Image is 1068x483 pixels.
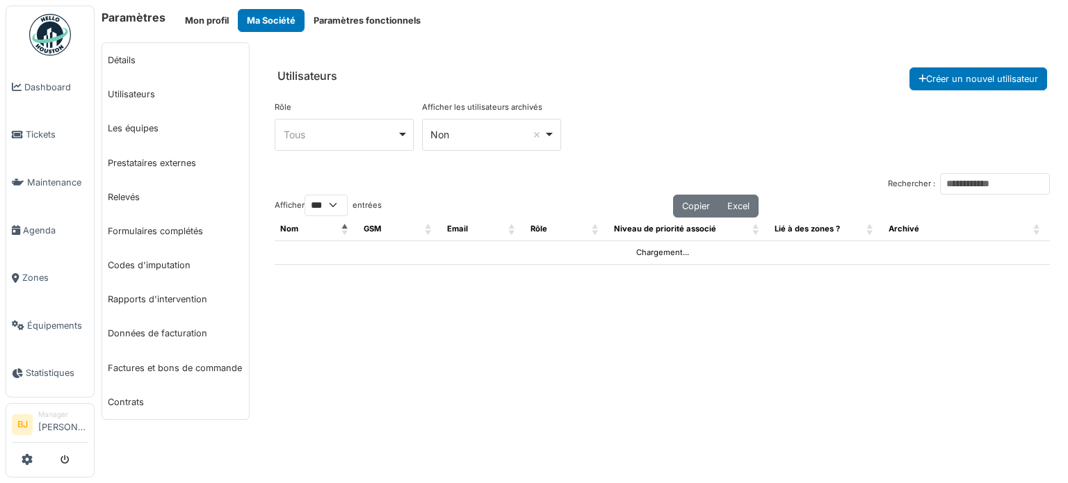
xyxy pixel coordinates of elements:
[6,302,94,350] a: Équipements
[102,248,249,282] a: Codes d'imputation
[530,128,544,142] button: Remove item: 'false'
[102,11,165,24] h6: Paramètres
[176,9,238,32] button: Mon profil
[38,409,88,439] li: [PERSON_NAME]
[305,195,348,216] select: Afficherentrées
[6,206,94,254] a: Agenda
[29,14,71,56] img: Badge_color-CXgf-gQk.svg
[775,224,840,234] span: Lié à des zones ?
[24,81,88,94] span: Dashboard
[341,218,350,240] span: Nom: Activate to invert sorting
[102,77,249,111] a: Utilisateurs
[6,111,94,159] a: Tickets
[6,350,94,398] a: Statistiques
[12,414,33,435] li: BJ
[6,63,94,111] a: Dashboard
[102,146,249,180] a: Prestataires externes
[508,218,517,240] span: Email: Activate to sort
[888,178,935,190] label: Rechercher :
[12,409,88,443] a: BJ Manager[PERSON_NAME]
[6,254,94,302] a: Zones
[102,351,249,385] a: Factures et bons de commande
[673,195,719,218] button: Copier
[23,224,88,237] span: Agenda
[275,101,291,113] label: Rôle
[592,218,600,240] span: Rôle: Activate to sort
[277,69,337,83] h6: Utilisateurs
[1033,218,1042,240] span: : Activate to sort
[102,282,249,316] a: Rapports d'intervention
[102,111,249,145] a: Les équipes
[718,195,759,218] button: Excel
[425,218,433,240] span: GSM: Activate to sort
[531,224,547,234] span: Rôle
[866,218,875,240] span: Lié à des zones ?: Activate to sort
[430,127,544,142] div: Non
[6,158,94,206] a: Maintenance
[275,240,1050,264] td: Chargement...
[22,271,88,284] span: Zones
[27,319,88,332] span: Équipements
[26,366,88,379] span: Statistiques
[102,316,249,350] a: Données de facturation
[102,385,249,419] a: Contrats
[364,224,381,234] span: GSM
[889,224,919,234] span: Archivé
[305,9,430,32] button: Paramètres fonctionnels
[26,128,88,141] span: Tickets
[275,195,382,216] label: Afficher entrées
[284,127,397,142] div: Tous
[102,180,249,214] a: Relevés
[752,218,761,240] span: Niveau de priorité associé : Activate to sort
[447,224,468,234] span: Email
[102,43,249,77] a: Détails
[727,201,750,211] span: Excel
[280,224,298,234] span: Nom
[614,224,716,234] span: Niveau de priorité associé
[102,214,249,248] a: Formulaires complétés
[422,101,542,113] label: Afficher les utilisateurs archivés
[238,9,305,32] button: Ma Société
[38,409,88,420] div: Manager
[27,176,88,189] span: Maintenance
[682,201,710,211] span: Copier
[909,67,1047,90] button: Créer un nouvel utilisateur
